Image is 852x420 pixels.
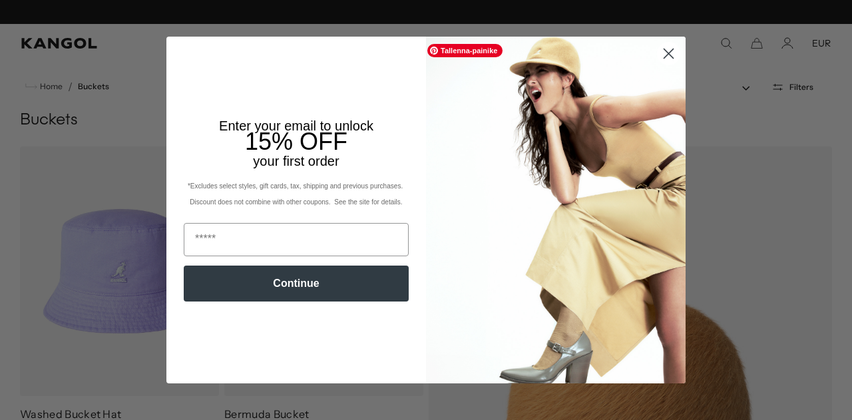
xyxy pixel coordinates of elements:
[657,42,680,65] button: Close dialog
[427,44,503,57] span: Tallenna-painike
[184,223,409,256] input: Email
[426,37,686,383] img: 93be19ad-e773-4382-80b9-c9d740c9197f.jpeg
[188,182,405,206] span: *Excludes select styles, gift cards, tax, shipping and previous purchases. Discount does not comb...
[184,266,409,302] button: Continue
[219,118,373,133] span: Enter your email to unlock
[253,154,339,168] span: your first order
[245,128,347,155] span: 15% OFF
